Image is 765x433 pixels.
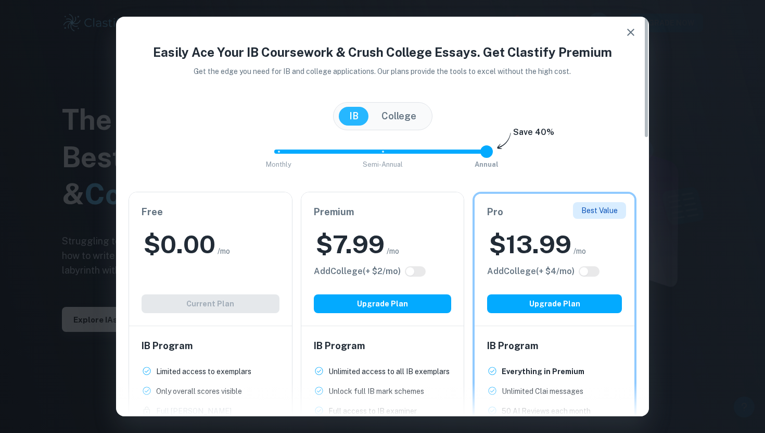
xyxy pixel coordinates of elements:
span: /mo [387,245,399,257]
p: Get the edge you need for IB and college applications. Our plans provide the tools to excel witho... [180,66,586,77]
h6: Free [142,205,279,219]
h2: $ 0.00 [144,228,215,261]
span: Annual [475,160,499,168]
p: Everything in Premium [502,366,584,377]
h6: Click to see all the additional College features. [487,265,575,278]
h6: IB Program [142,339,279,353]
p: Unlimited access to all IB exemplars [328,366,450,377]
p: Best Value [581,205,618,216]
button: Upgrade Plan [314,294,452,313]
h6: Click to see all the additional College features. [314,265,401,278]
h2: $ 13.99 [489,228,571,261]
h6: Pro [487,205,622,219]
button: Upgrade Plan [487,294,622,313]
h2: $ 7.99 [316,228,385,261]
h6: Premium [314,205,452,219]
h6: IB Program [314,339,452,353]
span: Monthly [266,160,291,168]
img: subscription-arrow.svg [497,132,511,150]
h4: Easily Ace Your IB Coursework & Crush College Essays. Get Clastify Premium [129,43,636,61]
span: /mo [218,245,230,257]
span: /mo [573,245,586,257]
button: IB [339,107,369,126]
span: Semi-Annual [363,160,403,168]
h6: Save 40% [513,126,554,144]
p: Limited access to exemplars [156,366,251,377]
h6: IB Program [487,339,622,353]
button: College [371,107,427,126]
